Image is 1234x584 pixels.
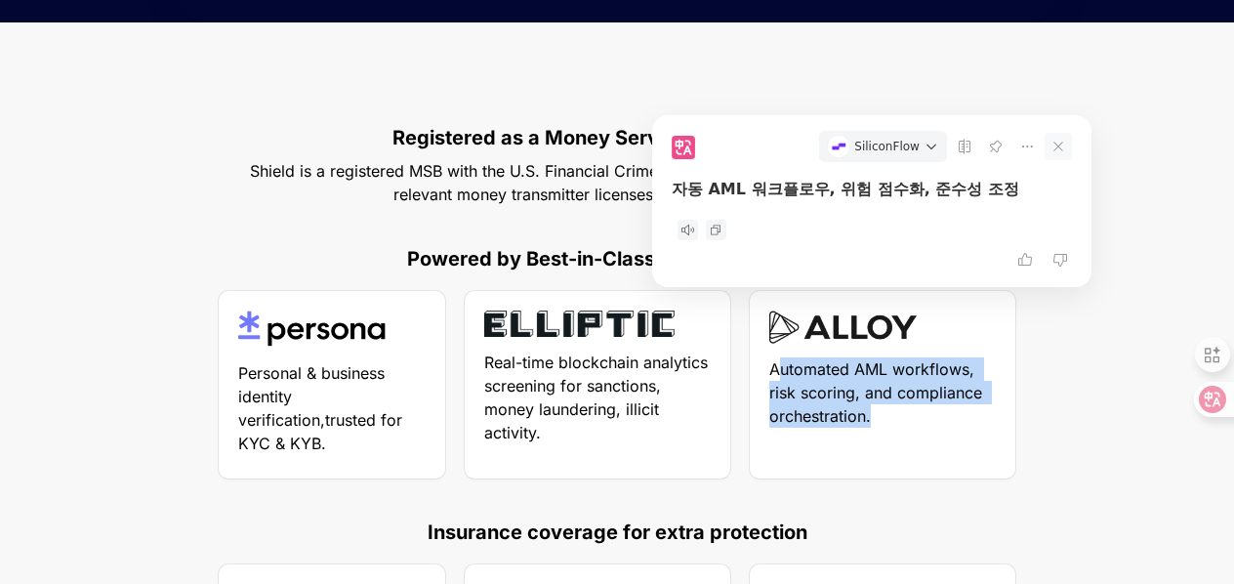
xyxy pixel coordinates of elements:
span: Automated AML workflows, risk scoring, and compliance orchestration. [769,359,987,426]
span: Personal & business identity verification,trusted for KYC & KYB. [238,363,407,453]
strong: Powered by Best-in-Class Compliance Tools [407,247,828,271]
span: Shield is a registered MSB with the U.S. Financial Crimes Enforcement Network (FinCEN), and holds... [250,161,990,204]
strong: Registered as a Money Service Business (MSB) [392,126,842,149]
span: Real-time blockchain analytics screening for sanctions, money laundering, illicit activity. [484,353,713,442]
strong: Insurance coverage for extra protection [428,521,807,544]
